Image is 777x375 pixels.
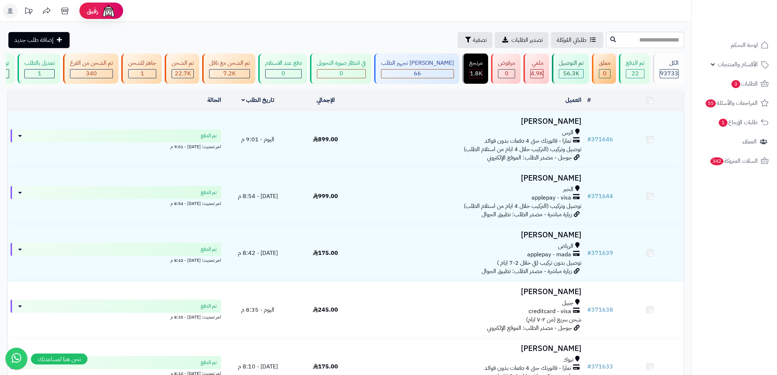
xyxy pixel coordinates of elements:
div: دفع عند الاستلام [265,59,302,67]
span: الطلبات [731,79,758,89]
a: تم التوصيل 56.3K [550,54,590,84]
span: اليوم - 9:01 م [241,135,274,144]
span: # [587,192,591,201]
a: #371633 [587,362,613,371]
a: جاهز للشحن 1 [120,54,163,84]
span: [DATE] - 8:54 م [238,192,278,201]
a: الطلبات3 [696,75,773,92]
div: تم الدفع [626,59,644,67]
span: 175.00 [313,362,338,371]
h3: [PERSON_NAME] [362,344,581,353]
span: الرس [562,129,573,137]
div: في انتظار صورة التحويل [317,59,366,67]
a: #371639 [587,249,613,257]
div: 0 [599,70,610,78]
span: 999.00 [313,192,338,201]
div: اخر تحديث: [DATE] - 8:42 م [11,256,221,264]
span: تمارا - فاتورتك حتى 4 دفعات بدون فوائد [484,137,571,145]
span: # [587,135,591,144]
div: 0 [266,70,301,78]
a: تصدير الطلبات [495,32,549,48]
a: الإجمالي [317,96,335,104]
a: لوحة التحكم [696,36,773,54]
span: 175.00 [313,249,338,257]
span: تم الدفع [201,246,217,253]
a: طلبات الإرجاع1 [696,114,773,131]
span: تم الدفع [201,303,217,310]
h3: [PERSON_NAME] [362,288,581,296]
div: الكل [660,59,679,67]
span: 342 [710,157,723,165]
div: 1797 [470,70,482,78]
span: الرياض [558,242,573,250]
a: دفع عند الاستلام 0 [257,54,309,84]
span: المراجعات والأسئلة [705,98,758,108]
div: 7223 [209,70,250,78]
a: # [587,96,591,104]
div: 0 [317,70,365,78]
span: [DATE] - 8:42 م [238,249,278,257]
h3: [PERSON_NAME] [362,231,581,239]
div: تم الشحن [172,59,194,67]
a: تم الشحن 22.7K [163,54,201,84]
a: مرتجع 1.8K [461,54,490,84]
span: توصيل بدون تركيب (في خلال 2-7 ايام ) [497,258,581,267]
a: طلباتي المُوكلة [551,32,603,48]
span: توصيل وتركيب (التركيب خلال 4 ايام من استلام الطلب) [464,145,581,154]
span: 66 [414,69,421,78]
a: #371646 [587,135,613,144]
span: زيارة مباشرة - مصدر الطلب: تطبيق الجوال [482,210,572,219]
div: ملغي [530,59,543,67]
span: طلباتي المُوكلة [557,36,586,44]
a: تم الشحن مع ناقل 7.2K [201,54,257,84]
a: تاريخ الطلب [242,96,275,104]
div: تعديل بالطلب [24,59,55,67]
span: رفيق [87,7,98,15]
a: #371638 [587,305,613,314]
span: العملاء [742,137,757,147]
span: # [587,362,591,371]
span: جوجل - مصدر الطلب: الموقع الإلكتروني [487,153,572,162]
div: جاهز للشحن [128,59,156,67]
span: إضافة طلب جديد [14,36,54,44]
a: #371644 [587,192,613,201]
span: شحن سريع (من ٢-٧ ايام) [526,315,581,324]
a: إضافة طلب جديد [8,32,70,48]
a: مرفوض 0 [490,54,522,84]
a: في انتظار صورة التحويل 0 [309,54,373,84]
div: 4946 [531,70,543,78]
span: الأقسام والمنتجات [718,59,758,70]
span: 7.2K [223,69,236,78]
span: تم الدفع [201,189,217,196]
span: 4.9K [531,69,543,78]
a: الكل93733 [651,54,686,84]
span: creditcard - visa [529,307,571,316]
div: 1 [25,70,54,78]
a: تحديثات المنصة [19,4,38,20]
span: 22.7K [175,69,191,78]
div: معلق [599,59,611,67]
span: 0 [505,69,509,78]
span: الخبر [563,185,573,194]
span: # [587,305,591,314]
a: العميل [565,96,581,104]
div: مرفوض [498,59,515,67]
a: السلات المتروكة342 [696,152,773,170]
span: لوحة التحكم [731,40,758,50]
span: 55 [706,99,716,107]
div: 66 [381,70,454,78]
h3: [PERSON_NAME] [362,117,581,126]
span: طلبات الإرجاع [718,117,758,127]
div: اخر تحديث: [DATE] - 9:01 م [11,142,221,150]
div: مرتجع [469,59,483,67]
div: اخر تحديث: [DATE] - 8:54 م [11,199,221,207]
span: تم الدفع [201,132,217,139]
span: زيارة مباشرة - مصدر الطلب: تطبيق الجوال [482,267,572,276]
span: اليوم - 8:35 م [241,305,274,314]
a: تعديل بالطلب 1 [16,54,62,84]
div: 56325 [559,70,583,78]
a: ملغي 4.9K [522,54,550,84]
a: الحالة [207,96,221,104]
div: تم التوصيل [559,59,584,67]
span: 3 [731,80,740,88]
